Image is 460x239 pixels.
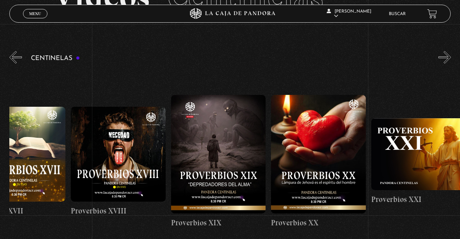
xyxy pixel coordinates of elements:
h4: Proverbios XX [271,217,366,229]
a: View your shopping cart [427,9,437,19]
span: Menu [29,12,41,16]
h3: Centinelas [31,55,80,62]
button: Previous [9,51,22,64]
span: Cerrar [27,18,44,23]
span: [PERSON_NAME] [327,9,371,18]
h4: Proverbios XVIII [71,205,166,217]
button: Next [438,51,451,64]
h4: Proverbios XIX [171,217,266,229]
a: Buscar [389,12,406,16]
